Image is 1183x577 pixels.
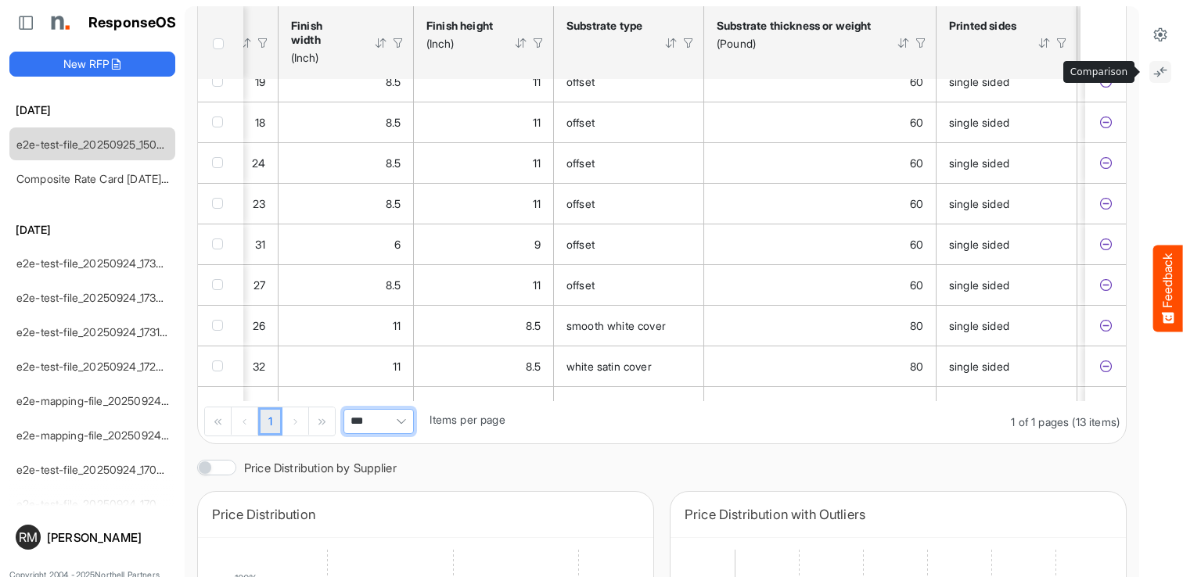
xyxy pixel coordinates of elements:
span: 11 [393,319,401,332]
td: 11 is template cell Column Header httpsnorthellcomontologiesmapping-rulesmeasurementhasfinishsize... [279,305,414,346]
div: Go to previous page [232,407,258,435]
span: 6 [394,238,401,251]
td: 60 is template cell Column Header httpsnorthellcomontologiesmapping-rulesmaterialhasmaterialthick... [704,224,937,264]
td: 11 is template cell Column Header httpsnorthellcomontologiesmapping-rulesmeasurementhasfinishsize... [414,142,554,183]
div: Go to first page [205,407,232,435]
span: 32 [253,360,265,373]
div: (Pound) [717,37,876,51]
span: RM [19,531,38,543]
td: single sided is template cell Column Header httpsnorthellcomontologiesmapping-rulesmanufacturingh... [937,305,1077,346]
td: checkbox [198,224,243,264]
span: 11 [533,197,541,210]
td: 8.5 is template cell Column Header httpsnorthellcomontologiesmapping-rulesmeasurementhasfinishsiz... [279,61,414,102]
td: single sided is template cell Column Header httpsnorthellcomontologiesmapping-rulesmanufacturingh... [937,183,1077,224]
td: 8.5 is template cell Column Header httpsnorthellcomontologiesmapping-rulesmeasurementhasfinishsiz... [279,183,414,224]
td: 40527aa6-41c5-43b4-8fa4-9659f9c7a1d7 is template cell Column Header [1085,346,1129,386]
span: single sided [949,75,1009,88]
div: Finish height [426,19,494,33]
div: Price Distribution [212,504,639,525]
div: Finish width [291,19,354,47]
span: 31 [255,238,265,251]
td: offset is template cell Column Header httpsnorthellcomontologiesmapping-rulesmaterialhassubstrate... [554,183,704,224]
td: checkbox [198,346,243,386]
td: offset is template cell Column Header httpsnorthellcomontologiesmapping-rulesmaterialhassubstrate... [554,142,704,183]
span: 11 [533,75,541,88]
td: 11 is template cell Column Header httpsnorthellcomontologiesmapping-rulesmeasurementhasfinishsize... [414,61,554,102]
div: Filter Icon [1055,36,1069,50]
span: 60 [910,278,923,292]
span: 9 [534,238,541,251]
td: offset is template cell Column Header httpsnorthellcomontologiesmapping-rulesmaterialhassubstrate... [554,102,704,142]
button: Exclude [1098,400,1113,415]
td: 11 is template cell Column Header httpsnorthellcomontologiesmapping-rulesmeasurementhasfinishsize... [414,264,554,305]
td: e3fa98a2-260f-4468-96a3-1744a6969c3b is template cell Column Header [1085,386,1129,427]
span: (13 items) [1072,415,1120,428]
td: white satin cover is template cell Column Header httpsnorthellcomontologiesmapping-rulesmaterialh... [554,346,704,386]
div: Filter Icon [531,36,545,50]
span: 11 [393,360,401,373]
div: [PERSON_NAME] [47,532,169,543]
td: 11 is template cell Column Header httpsnorthellcomontologiesmapping-rulesmeasurementhasfinishsize... [279,346,414,386]
span: single sided [949,156,1009,170]
td: 11 is template cell Column Header httpsnorthellcomontologiesmapping-rulesmeasurementhasfinishsize... [414,386,554,427]
span: 60 [910,197,923,210]
a: Page 1 of 1 Pages [258,407,282,435]
td: single sided is template cell Column Header httpsnorthellcomontologiesmapping-rulesmanufacturingh... [937,102,1077,142]
a: e2e-test-file_20250924_173220 [16,291,176,304]
td: offset is template cell Column Header httpsnorthellcomontologiesmapping-rulesmaterialhassubstrate... [554,61,704,102]
td: 11 is template cell Column Header httpsnorthellcomontologiesmapping-rulesmeasurementhasfinishsize... [414,102,554,142]
h6: [DATE] [9,102,175,119]
span: offset [566,278,595,292]
span: single sided [949,319,1009,332]
button: Exclude [1098,359,1113,375]
span: 26 [253,319,265,332]
span: offset [566,238,595,251]
span: 60 [910,238,923,251]
span: offset [566,156,595,170]
td: 60 is template cell Column Header httpsnorthellcomontologiesmapping-rulesmaterialhasmaterialthick... [704,61,937,102]
span: 27 [253,278,265,292]
span: single sided [949,197,1009,210]
a: e2e-test-file_20250924_173550 [16,256,176,270]
span: 24 [252,156,265,170]
td: 60 is template cell Column Header httpsnorthellcomontologiesmapping-rulesmaterialhasmaterialthick... [704,264,937,305]
span: 1 of 1 pages [1011,415,1069,428]
span: 60 [910,75,923,88]
td: checkbox [198,183,243,224]
span: 25 [253,400,265,414]
td: offset is template cell Column Header httpsnorthellcomontologiesmapping-rulesmaterialhassubstrate... [554,224,704,264]
td: single sided is template cell Column Header httpsnorthellcomontologiesmapping-rulesmanufacturingh... [937,224,1077,264]
span: 8.5 [386,278,401,292]
td: checkbox [198,142,243,183]
span: 8.5 [526,360,541,373]
td: 8.5 is template cell Column Header httpsnorthellcomontologiesmapping-rulesmeasurementhasfinishsiz... [279,142,414,183]
a: e2e-test-file_20250924_170558 [16,463,176,476]
a: e2e-mapping-file_20250924_172435 [16,428,200,442]
td: 8.5 is template cell Column Header httpsnorthellcomontologiesmapping-rulesmeasurementhasfinishsiz... [279,264,414,305]
a: Composite Rate Card [DATE]_smaller [16,172,202,185]
th: Header checkbox [198,6,243,79]
td: checkbox [198,61,243,102]
button: Feedback [1153,245,1183,332]
div: Pager Container [198,401,1126,444]
span: single sided [949,116,1009,129]
div: Filter Icon [256,36,270,50]
span: smooth white cover [566,319,666,332]
div: Go to last page [309,407,335,435]
span: 60 [910,116,923,129]
td: smooth white cover is template cell Column Header httpsnorthellcomontologiesmapping-rulesmaterial... [554,305,704,346]
td: 8.5 is template cell Column Header httpsnorthellcomontologiesmapping-rulesmeasurementhasfinishsiz... [414,305,554,346]
td: 80 is template cell Column Header httpsnorthellcomontologiesmapping-rulesmaterialhasmaterialthick... [704,305,937,346]
td: single sided is template cell Column Header httpsnorthellcomontologiesmapping-rulesmanufacturingh... [937,346,1077,386]
td: 80 is template cell Column Header httpsnorthellcomontologiesmapping-rulesmaterialhasmaterialthick... [704,346,937,386]
td: 6 is template cell Column Header httpsnorthellcomontologiesmapping-rulesmeasurementhasfinishsizew... [279,224,414,264]
button: Exclude [1098,318,1113,334]
td: single sided is template cell Column Header httpsnorthellcomontologiesmapping-rulesmanufacturingh... [937,142,1077,183]
td: ed43032b-0f87-45a9-94ac-491a2eadbad1 is template cell Column Header [1085,102,1129,142]
span: 19 [255,75,265,88]
span: 60 [910,156,923,170]
span: white satin cover [566,360,652,373]
td: 60 is template cell Column Header httpsnorthellcomontologiesmapping-rulesmaterialhasmaterialthick... [704,142,937,183]
span: offset [566,197,595,210]
td: 1b5d08f9-4040-4079-af61-c4473c792e07 is template cell Column Header [1085,142,1129,183]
